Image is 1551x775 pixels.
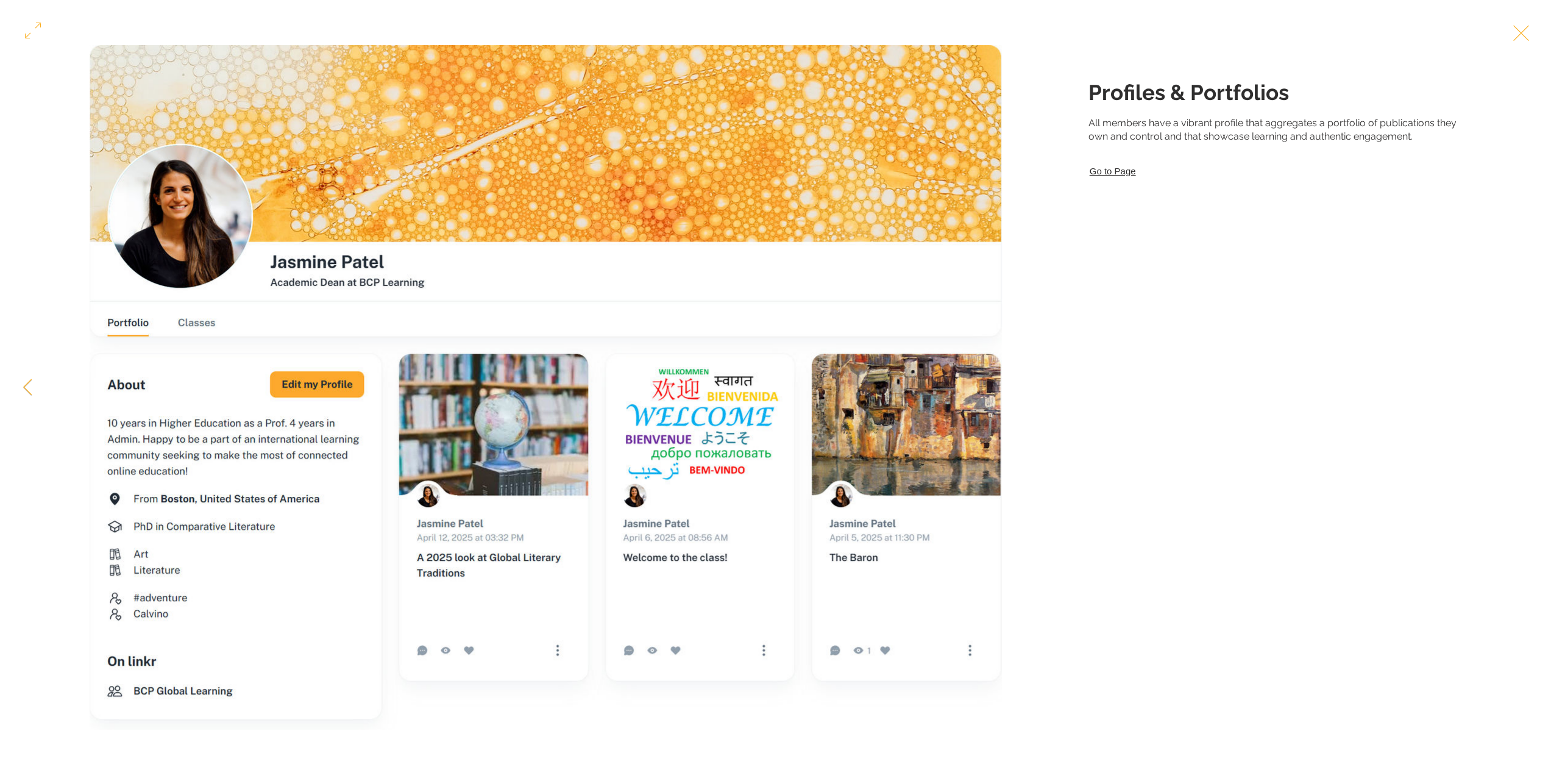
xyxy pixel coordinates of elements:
h1: Profiles & Portfolios [1088,79,1478,105]
a: Go to Page [1088,163,1478,179]
button: Exit expand mode [1510,18,1533,45]
div: All members have a vibrant profile that aggregates a portfolio of publications they own and contr... [1088,116,1478,144]
button: Previous Item [12,373,43,403]
button: Open in fullscreen [21,16,44,43]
